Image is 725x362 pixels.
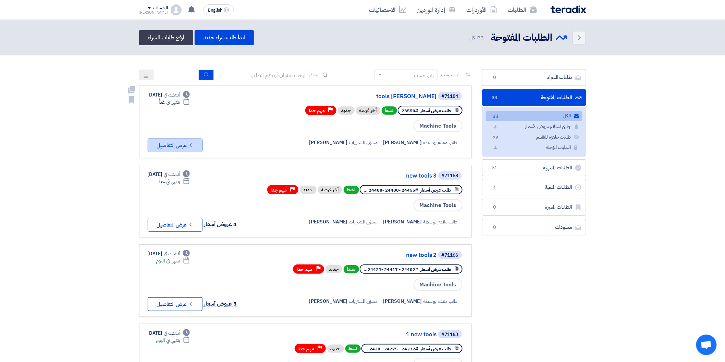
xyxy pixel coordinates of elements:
[300,332,437,338] a: 1 new tools
[491,74,499,81] span: 0
[349,218,378,225] span: مسؤل المشتريات
[166,257,180,264] span: ينتهي في
[491,165,499,171] span: 51
[139,11,168,14] div: [PERSON_NAME]
[148,91,190,99] div: [DATE]
[148,171,190,178] div: [DATE]
[164,250,180,257] span: أنشئت في
[344,186,359,194] span: نشط
[478,34,484,41] span: 33
[469,34,485,42] span: الكل
[486,111,582,121] a: الكل
[364,187,418,193] span: #24455 -24480 -24488 ...
[208,8,222,13] span: English
[309,107,325,114] span: مهم جدا
[356,106,380,115] div: أخر فرصة
[309,218,348,225] span: [PERSON_NAME]
[214,70,310,80] input: ابحث بعنوان أو رقم الطلب
[414,279,463,291] span: Machine Tools
[482,89,586,106] a: الطلبات المفتوحة33
[383,139,422,146] span: [PERSON_NAME]
[159,99,190,106] div: غداً
[442,173,458,178] div: #71168
[148,329,190,337] div: [DATE]
[482,179,586,196] a: الطلبات الملغية4
[421,346,451,352] span: طلب عرض أسعار
[164,329,180,337] span: أنشئت في
[297,266,313,273] span: مهم جدا
[325,265,342,273] div: جديد
[382,106,397,115] span: نشط
[421,266,451,273] span: طلب عرض أسعار
[482,69,586,86] a: طلبات الشراء0
[195,30,254,45] a: ابدأ طلب شراء جديد
[486,143,582,153] a: الطلبات المؤجلة
[491,204,499,211] span: 0
[204,4,234,15] button: English
[421,107,451,114] span: طلب عرض أسعار
[148,218,202,232] button: عرض التفاصيل
[442,332,458,337] div: #71163
[271,187,287,193] span: مهم جدا
[492,134,500,142] span: 29
[482,219,586,236] a: مسودات0
[318,186,342,194] div: أخر فرصة
[441,71,460,78] span: رتب حسب
[299,346,315,352] span: مهم جدا
[338,106,355,115] div: جديد
[491,184,499,191] span: 4
[148,250,190,257] div: [DATE]
[309,139,348,146] span: [PERSON_NAME]
[482,199,586,216] a: الطلبات المميزة0
[551,5,586,13] img: Teradix logo
[204,300,237,308] span: 5 عروض أسعار
[300,252,437,258] a: new tools 2
[503,2,542,18] a: الطلبات
[414,199,463,211] span: Machine Tools
[364,2,411,18] a: الاحصائيات
[696,335,717,355] a: Open chat
[309,298,348,305] span: [PERSON_NAME]
[171,4,182,15] img: profile_test.png
[166,178,180,185] span: ينتهي في
[204,220,237,229] span: 4 عروض أسعار
[159,178,190,185] div: غداً
[423,298,458,305] span: طلب مقدم بواسطة
[491,224,499,231] span: 0
[383,298,422,305] span: [PERSON_NAME]
[349,139,378,146] span: مسؤل المشتريات
[166,337,180,344] span: ينتهي في
[364,266,418,273] span: #24402 - 24417 -24421...
[300,186,317,194] div: جديد
[492,145,500,152] span: 4
[156,257,190,264] div: اليوم
[344,265,359,273] span: نشط
[345,345,361,353] span: نشط
[148,297,202,311] button: عرض التفاصيل
[421,187,451,193] span: طلب عرض أسعار
[148,139,202,152] button: عرض التفاصيل
[300,173,437,179] a: new tools 3
[461,2,503,18] a: الأوردرات
[486,132,582,142] a: طلبات جاهزة للتقييم
[414,72,434,79] div: رتب حسب
[153,5,168,11] div: الحساب
[442,94,458,99] div: #71184
[442,253,458,258] div: #71166
[482,159,586,176] a: الطلبات المنتهية51
[139,30,193,45] a: أرفع طلبات الشراء
[402,107,418,114] span: #23550
[491,94,499,101] span: 33
[383,218,422,225] span: [PERSON_NAME]
[310,71,319,78] span: بحث
[349,298,378,305] span: مسؤل المشتريات
[164,91,180,99] span: أنشئت في
[492,124,500,131] span: 4
[491,31,553,44] h2: الطلبات المفتوحة
[166,99,180,106] span: ينتهي في
[164,171,180,178] span: أنشئت في
[414,120,463,132] span: Machine Tools
[156,337,190,344] div: اليوم
[411,2,461,18] a: إدارة الموردين
[366,346,418,352] span: #24232 - 24275 - 2428...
